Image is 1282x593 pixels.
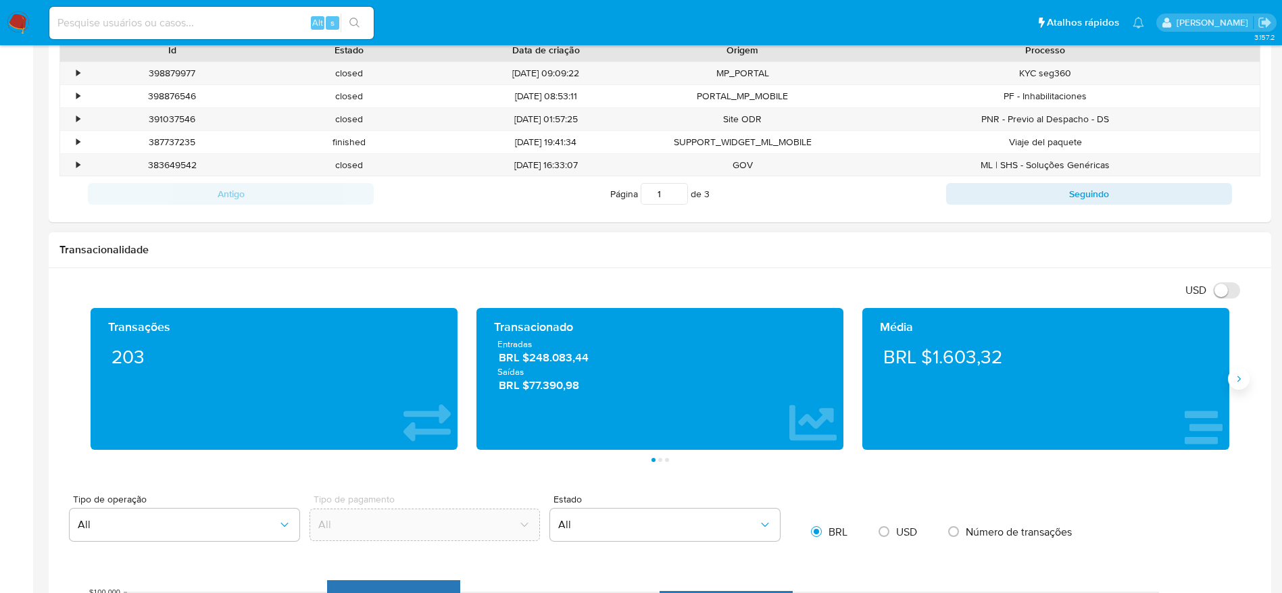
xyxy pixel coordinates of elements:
div: PNR - Previo al Despacho - DS [831,108,1260,130]
span: 3.157.2 [1254,32,1275,43]
div: closed [261,62,438,84]
div: PORTAL_MP_MOBILE [654,85,831,107]
div: KYC seg360 [831,62,1260,84]
button: search-icon [341,14,368,32]
div: [DATE] 08:53:11 [438,85,654,107]
p: eduardo.dutra@mercadolivre.com [1177,16,1253,29]
input: Pesquise usuários ou casos... [49,14,374,32]
a: Sair [1258,16,1272,30]
div: [DATE] 19:41:34 [438,131,654,153]
div: 391037546 [84,108,261,130]
div: Site ODR [654,108,831,130]
div: [DATE] 01:57:25 [438,108,654,130]
div: finished [261,131,438,153]
button: Seguindo [946,183,1232,205]
div: PF - Inhabilitaciones [831,85,1260,107]
div: Processo [841,43,1250,57]
div: • [76,90,80,103]
div: MP_PORTAL [654,62,831,84]
div: • [76,159,80,172]
div: Viaje del paquete [831,131,1260,153]
div: 398879977 [84,62,261,84]
div: [DATE] 09:09:22 [438,62,654,84]
div: • [76,136,80,149]
div: Id [93,43,251,57]
div: 398876546 [84,85,261,107]
button: Antigo [88,183,374,205]
div: [DATE] 16:33:07 [438,154,654,176]
div: ML | SHS - Soluções Genéricas [831,154,1260,176]
span: Atalhos rápidos [1047,16,1119,30]
div: closed [261,85,438,107]
div: Origem [664,43,822,57]
div: • [76,113,80,126]
span: Alt [312,16,323,29]
span: 3 [704,187,710,201]
h1: Transacionalidade [59,243,1260,257]
div: closed [261,108,438,130]
div: • [76,67,80,80]
div: SUPPORT_WIDGET_ML_MOBILE [654,131,831,153]
div: GOV [654,154,831,176]
span: Página de [610,183,710,205]
div: 387737235 [84,131,261,153]
div: Data de criação [447,43,645,57]
a: Notificações [1133,17,1144,28]
div: 383649542 [84,154,261,176]
span: s [330,16,335,29]
div: Estado [270,43,428,57]
div: closed [261,154,438,176]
